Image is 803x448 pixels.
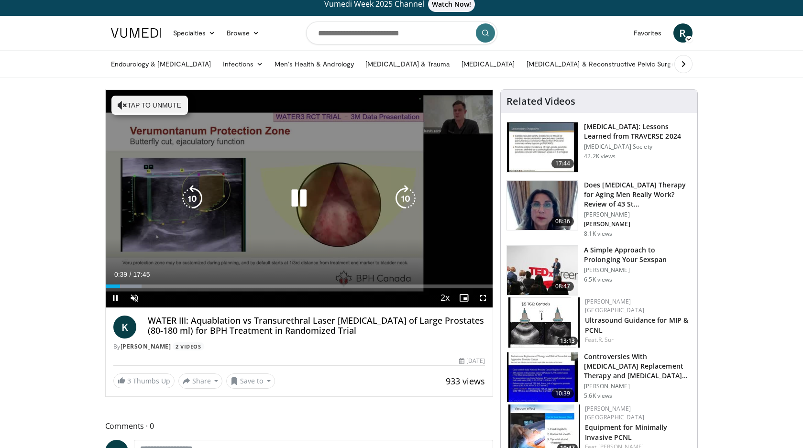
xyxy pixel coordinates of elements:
[459,357,485,365] div: [DATE]
[360,55,456,74] a: [MEDICAL_DATA] & Trauma
[507,122,578,172] img: 1317c62a-2f0d-4360-bee0-b1bff80fed3c.150x105_q85_crop-smart_upscale.jpg
[585,316,688,335] a: Ultrasound Guidance for MIP & PCNL
[446,375,485,387] span: 933 views
[178,373,223,389] button: Share
[584,352,692,381] h3: Controversies With [MEDICAL_DATA] Replacement Therapy and [MEDICAL_DATA] Can…
[585,423,667,442] a: Equipment for Minimally Invasive PCNL
[167,23,221,43] a: Specialties
[125,288,144,307] button: Unmute
[506,245,692,296] a: 08:47 A Simple Approach to Prolonging Your Sexspan [PERSON_NAME] 6.5K views
[148,316,485,336] h4: WATER III: Aquablation vs Transurethral Laser [MEDICAL_DATA] of Large Prostates (80-180 ml) for B...
[473,288,493,307] button: Fullscreen
[507,352,578,402] img: 418933e4-fe1c-4c2e-be56-3ce3ec8efa3b.150x105_q85_crop-smart_upscale.jpg
[506,352,692,403] a: 10:39 Controversies With [MEDICAL_DATA] Replacement Therapy and [MEDICAL_DATA] Can… [PERSON_NAME]...
[673,23,693,43] a: R
[508,297,580,348] img: ae74b246-eda0-4548-a041-8444a00e0b2d.150x105_q85_crop-smart_upscale.jpg
[508,297,580,348] a: 13:13
[113,316,136,339] a: K
[127,376,131,385] span: 3
[456,55,521,74] a: [MEDICAL_DATA]
[584,153,616,160] p: 42.2K views
[130,271,132,278] span: /
[506,180,692,238] a: 08:36 Does [MEDICAL_DATA] Therapy for Aging Men Really Work? Review of 43 St… [PERSON_NAME] [PERS...
[584,122,692,141] h3: [MEDICAL_DATA]: Lessons Learned from TRAVERSE 2024
[584,220,692,228] p: [PERSON_NAME]
[105,420,494,432] span: Comments 0
[584,143,692,151] p: [MEDICAL_DATA] Society
[551,282,574,291] span: 08:47
[111,96,188,115] button: Tap to unmute
[584,180,692,209] h3: Does [MEDICAL_DATA] Therapy for Aging Men Really Work? Review of 43 St…
[106,288,125,307] button: Pause
[585,336,690,344] div: Feat.
[585,297,644,314] a: [PERSON_NAME] [GEOGRAPHIC_DATA]
[584,266,692,274] p: [PERSON_NAME]
[114,271,127,278] span: 0:39
[584,211,692,219] p: [PERSON_NAME]
[173,342,204,350] a: 2 Videos
[454,288,473,307] button: Enable picture-in-picture mode
[584,245,692,264] h3: A Simple Approach to Prolonging Your Sexspan
[133,271,150,278] span: 17:45
[221,23,265,43] a: Browse
[105,55,217,74] a: Endourology & [MEDICAL_DATA]
[584,382,692,390] p: [PERSON_NAME]
[584,230,612,238] p: 8.1K views
[551,217,574,226] span: 08:36
[106,284,493,288] div: Progress Bar
[506,122,692,173] a: 17:44 [MEDICAL_DATA]: Lessons Learned from TRAVERSE 2024 [MEDICAL_DATA] Society 42.2K views
[507,246,578,295] img: c4bd4661-e278-4c34-863c-57c104f39734.150x105_q85_crop-smart_upscale.jpg
[557,337,578,345] span: 13:13
[585,404,644,421] a: [PERSON_NAME] [GEOGRAPHIC_DATA]
[507,181,578,230] img: 4d4bce34-7cbb-4531-8d0c-5308a71d9d6c.150x105_q85_crop-smart_upscale.jpg
[506,96,575,107] h4: Related Videos
[584,392,612,400] p: 5.6K views
[598,336,614,344] a: R. Sur
[306,22,497,44] input: Search topics, interventions
[111,28,162,38] img: VuMedi Logo
[584,276,612,284] p: 6.5K views
[121,342,171,350] a: [PERSON_NAME]
[435,288,454,307] button: Playback Rate
[521,55,687,74] a: [MEDICAL_DATA] & Reconstructive Pelvic Surgery
[217,55,269,74] a: Infections
[226,373,275,389] button: Save to
[628,23,668,43] a: Favorites
[551,389,574,398] span: 10:39
[113,342,485,351] div: By
[551,159,574,168] span: 17:44
[269,55,360,74] a: Men’s Health & Andrology
[113,373,175,388] a: 3 Thumbs Up
[106,90,493,308] video-js: Video Player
